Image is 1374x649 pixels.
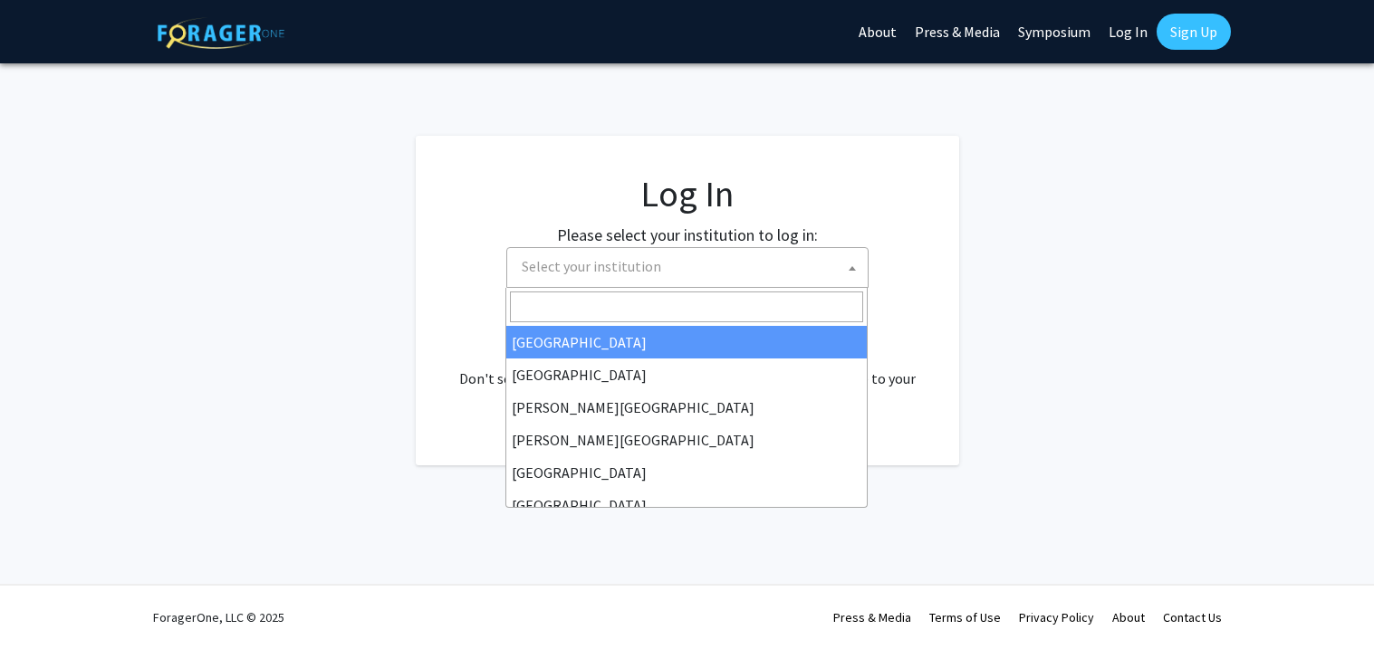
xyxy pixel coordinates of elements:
span: Select your institution [522,257,661,275]
a: Sign Up [1157,14,1231,50]
img: ForagerOne Logo [158,17,284,49]
li: [GEOGRAPHIC_DATA] [506,326,867,358]
div: ForagerOne, LLC © 2025 [153,586,284,649]
div: No account? . Don't see your institution? about bringing ForagerOne to your institution. [452,324,923,411]
a: Terms of Use [929,609,1001,625]
span: Select your institution [514,248,868,285]
li: [PERSON_NAME][GEOGRAPHIC_DATA] [506,424,867,456]
a: Press & Media [833,609,911,625]
label: Please select your institution to log in: [557,223,818,247]
a: Privacy Policy [1019,609,1094,625]
h1: Log In [452,172,923,215]
li: [GEOGRAPHIC_DATA] [506,358,867,391]
li: [PERSON_NAME][GEOGRAPHIC_DATA] [506,391,867,424]
span: Select your institution [506,247,869,288]
li: [GEOGRAPHIC_DATA] [506,489,867,521]
li: [GEOGRAPHIC_DATA] [506,456,867,489]
a: Contact Us [1163,609,1222,625]
a: About [1112,609,1145,625]
input: Search [510,291,863,322]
